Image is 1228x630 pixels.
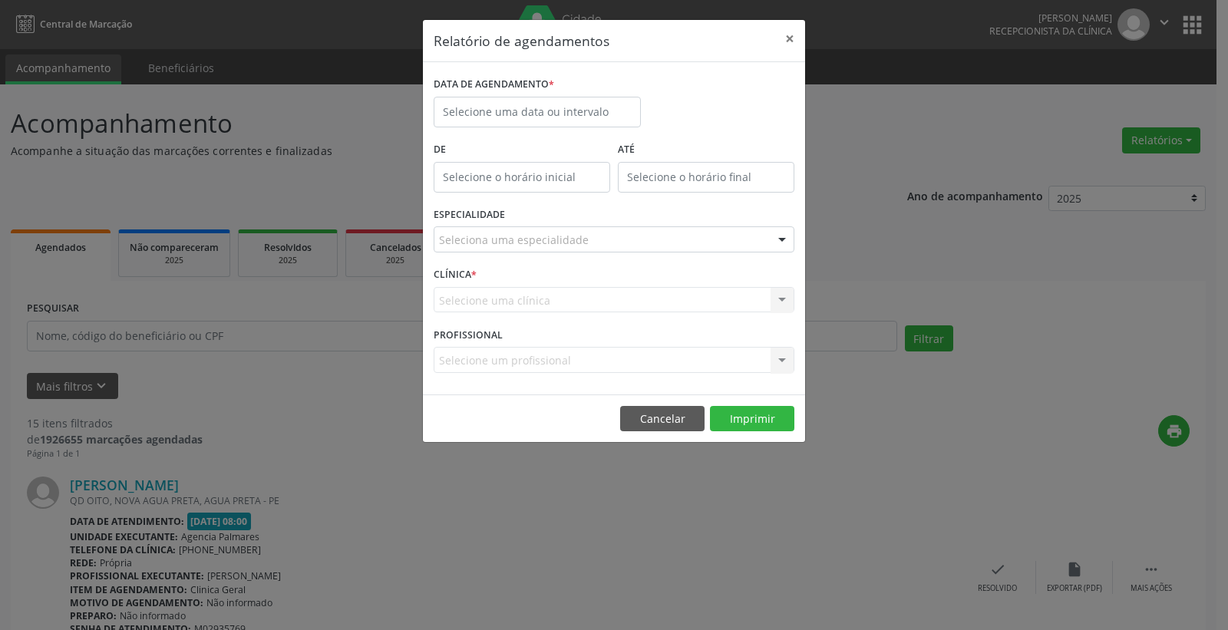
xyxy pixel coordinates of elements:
h5: Relatório de agendamentos [434,31,609,51]
label: ATÉ [618,138,794,162]
label: ESPECIALIDADE [434,203,505,227]
input: Selecione uma data ou intervalo [434,97,641,127]
button: Close [774,20,805,58]
input: Selecione o horário inicial [434,162,610,193]
label: DATA DE AGENDAMENTO [434,73,554,97]
label: De [434,138,610,162]
span: Seleciona uma especialidade [439,232,589,248]
input: Selecione o horário final [618,162,794,193]
button: Imprimir [710,406,794,432]
label: CLÍNICA [434,263,477,287]
button: Cancelar [620,406,705,432]
label: PROFISSIONAL [434,323,503,347]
